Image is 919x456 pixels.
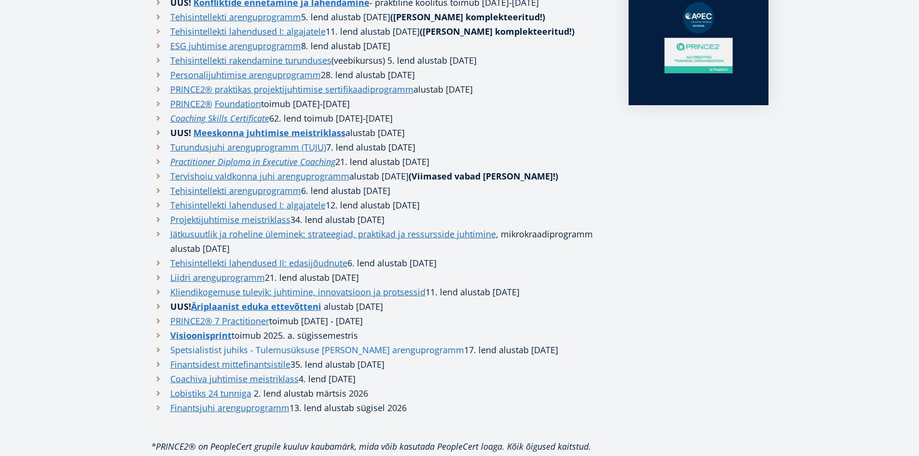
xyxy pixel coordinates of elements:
[170,68,321,82] a: Personalijuhtimise arenguprogramm
[170,183,301,198] a: Tehisintellekti arenguprogramm
[170,24,326,39] a: Tehisintellekti lahendused I: algajatele
[170,169,349,183] a: Tervishoiu valdkonna juhi arenguprogramm
[151,372,609,386] li: 4. lend [DATE]
[170,10,301,24] a: Tehisintellekti arenguprogramm
[170,111,269,125] a: Coaching Skills Certificate
[170,314,269,328] a: PRINCE2® 7 Practitioner
[151,183,609,198] li: 6. lend alustab [DATE]
[170,227,496,241] a: Jätkusuutlik ja roheline üleminek: strateegiad, praktikad ja ressursside juhtimine
[170,198,326,212] a: Tehisintellekti lahendused I: algajatele
[151,24,609,39] li: 11. lend alustab [DATE]
[151,10,609,24] li: 5. lend alustab [DATE]
[151,386,609,401] li: 2. lend alustab märtsis 2026
[151,68,609,82] li: 28. lend alustab [DATE]
[151,343,609,357] li: 17. lend alustab [DATE]
[151,82,609,97] li: alustab [DATE]
[151,140,609,154] li: 7. lend alustab [DATE]
[420,26,575,37] strong: ([PERSON_NAME] komplekteeritud!)
[170,285,425,299] a: Kliendikogemuse tulevik: juhtimine, innovatsioon ja protsessid
[151,285,609,299] li: 11. lend alustab [DATE]
[151,357,609,372] li: 35. lend alustab [DATE]
[170,256,347,270] a: Tehisintellekti lahendused II: edasijõudnute
[170,343,464,357] a: Spetsialistist juhiks - Tulemusüksuse [PERSON_NAME] arenguprogramm
[170,372,299,386] a: Coachiva juhtimise meistriklass
[170,127,191,138] strong: UUS!
[151,270,609,285] li: 21. lend alustab [DATE]
[170,140,326,154] a: Turundusjuhi arenguprogramm (TUJU)
[170,53,331,68] a: Tehisintellekti rakendamine turunduses
[151,169,609,183] li: alustab [DATE]
[151,111,609,125] li: 62. lend toimub [DATE]-[DATE]
[170,357,290,372] a: Finantsidest mittefinantsistile
[170,156,335,167] em: Practitioner Diploma in Executive Coaching
[151,401,609,415] li: 13. lend alustab sügisel 2026
[193,125,345,140] a: Meeskonna juhtimise meistriklass
[205,97,212,111] a: ®
[151,256,609,270] li: 6. lend alustab [DATE]
[335,156,345,167] i: 21
[170,82,413,97] a: PRINCE2® praktikas projektijuhtimise sertifikaadiprogramm
[151,212,609,227] li: 34. lend alustab [DATE]
[170,328,232,343] a: Visioonisprint
[151,125,609,140] li: alustab [DATE]
[170,212,290,227] a: Projektijuhtimise meistriklass
[409,170,558,182] strong: (Viimased vabad [PERSON_NAME]!)
[215,97,261,111] a: Foundation
[151,328,609,343] li: toimub 2025. a. sügissemestris
[151,198,609,212] li: 12. lend alustab [DATE]
[193,127,345,138] strong: Meeskonna juhtimise meistriklass
[151,299,609,314] li: alustab [DATE]
[170,270,265,285] a: Liidri arenguprogramm
[151,314,609,328] li: toimub [DATE] - [DATE]
[151,441,591,452] em: *PRINCE2® on PeopleCert grupile kuuluv kaubamärk, mida võib kasutada PeopleCert loaga. Kõik õigus...
[170,97,205,111] a: PRINCE2
[170,112,269,124] em: Coaching Skills Certificate
[151,53,609,68] li: (veebikursus) 5. lend alustab [DATE]
[170,39,301,53] a: ESG juhtimise arenguprogramm
[151,154,609,169] li: . lend alustab [DATE]
[390,11,545,23] strong: ([PERSON_NAME] komplekteeritud!)
[170,301,324,312] strong: UUS!
[151,97,609,111] li: toimub [DATE]-[DATE]
[151,39,609,53] li: 8. lend alustab [DATE]
[170,401,289,415] a: Finantsjuhi arenguprogramm
[170,154,335,169] a: Practitioner Diploma in Executive Coaching
[170,386,251,401] a: Lobistiks 24 tunniga
[151,227,609,256] li: , mikrokraadiprogramm alustab [DATE]
[191,299,321,314] a: Äriplaanist eduka ettevõtteni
